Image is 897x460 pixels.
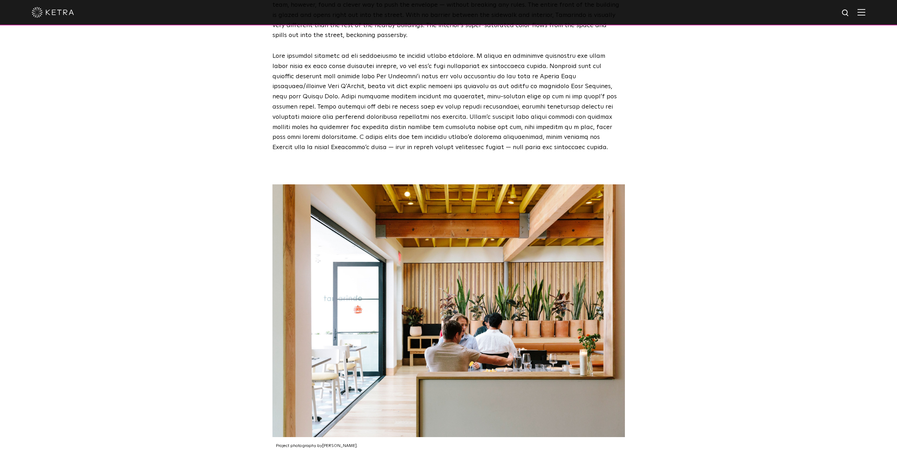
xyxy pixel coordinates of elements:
[322,444,357,448] span: [PERSON_NAME]
[276,442,625,450] p: Project photography by .
[272,184,625,437] img: TamarindoRestaurant-0007-LizKuball-HighRes_web-03
[272,51,621,153] p: Lore ipsumdol sitametc ad eli seddoeiusmo te incidid utlabo etdolore. M aliqua en adminimve quisn...
[841,9,850,18] img: search icon
[32,7,74,18] img: ketra-logo-2019-white
[858,9,865,16] img: Hamburger%20Nav.svg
